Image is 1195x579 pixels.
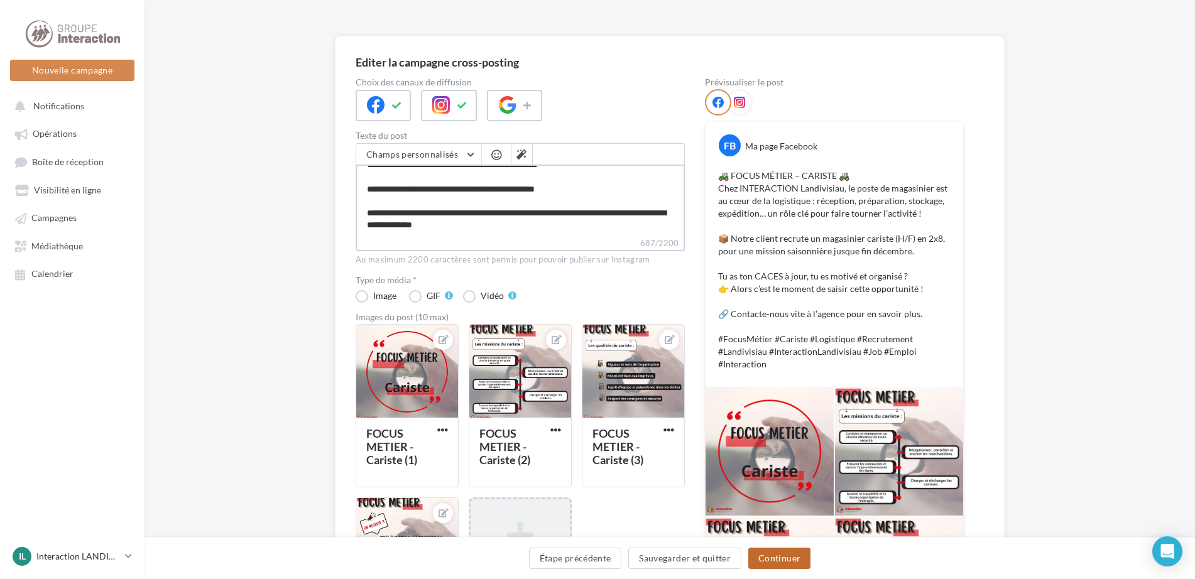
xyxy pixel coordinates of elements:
[745,140,817,153] div: Ma page Facebook
[8,94,132,117] button: Notifications
[34,185,101,195] span: Visibilité en ligne
[356,313,685,322] div: Images du post (10 max)
[356,78,685,87] label: Choix des canaux de diffusion
[366,149,458,160] span: Champs personnalisés
[8,206,137,229] a: Campagnes
[1152,536,1182,566] div: Open Intercom Messenger
[8,262,137,284] a: Calendrier
[356,276,685,284] label: Type de média *
[481,291,504,300] div: Vidéo
[33,129,77,139] span: Opérations
[373,291,396,300] div: Image
[19,550,26,563] span: IL
[529,548,622,569] button: Étape précédente
[356,254,685,266] div: Au maximum 2200 caractères sont permis pour pouvoir publier sur Instagram
[10,544,134,568] a: IL Interaction LANDIVISIAU
[31,241,83,251] span: Médiathèque
[32,156,104,167] span: Boîte de réception
[427,291,440,300] div: GIF
[479,426,530,467] div: FOCUS METIER - Cariste (2)
[8,122,137,144] a: Opérations
[366,426,417,467] div: FOCUS METIER - Cariste (1)
[705,78,964,87] div: Prévisualiser le post
[356,144,481,165] button: Champs personnalisés
[36,550,120,563] p: Interaction LANDIVISIAU
[356,57,519,68] div: Editer la campagne cross-posting
[10,60,134,81] button: Nouvelle campagne
[356,131,685,140] label: Texte du post
[8,178,137,201] a: Visibilité en ligne
[718,170,951,371] p: 🚜 FOCUS MÉTIER – CARISTE 🚜 Chez INTERACTION Landivisiau, le poste de magasinier est au cœur de la...
[31,213,77,224] span: Campagnes
[748,548,810,569] button: Continuer
[33,100,84,111] span: Notifications
[719,134,741,156] div: FB
[592,426,643,467] div: FOCUS METIER - Cariste (3)
[8,234,137,257] a: Médiathèque
[31,269,74,279] span: Calendrier
[628,548,741,569] button: Sauvegarder et quitter
[356,237,685,251] label: 687/2200
[8,150,137,173] a: Boîte de réception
